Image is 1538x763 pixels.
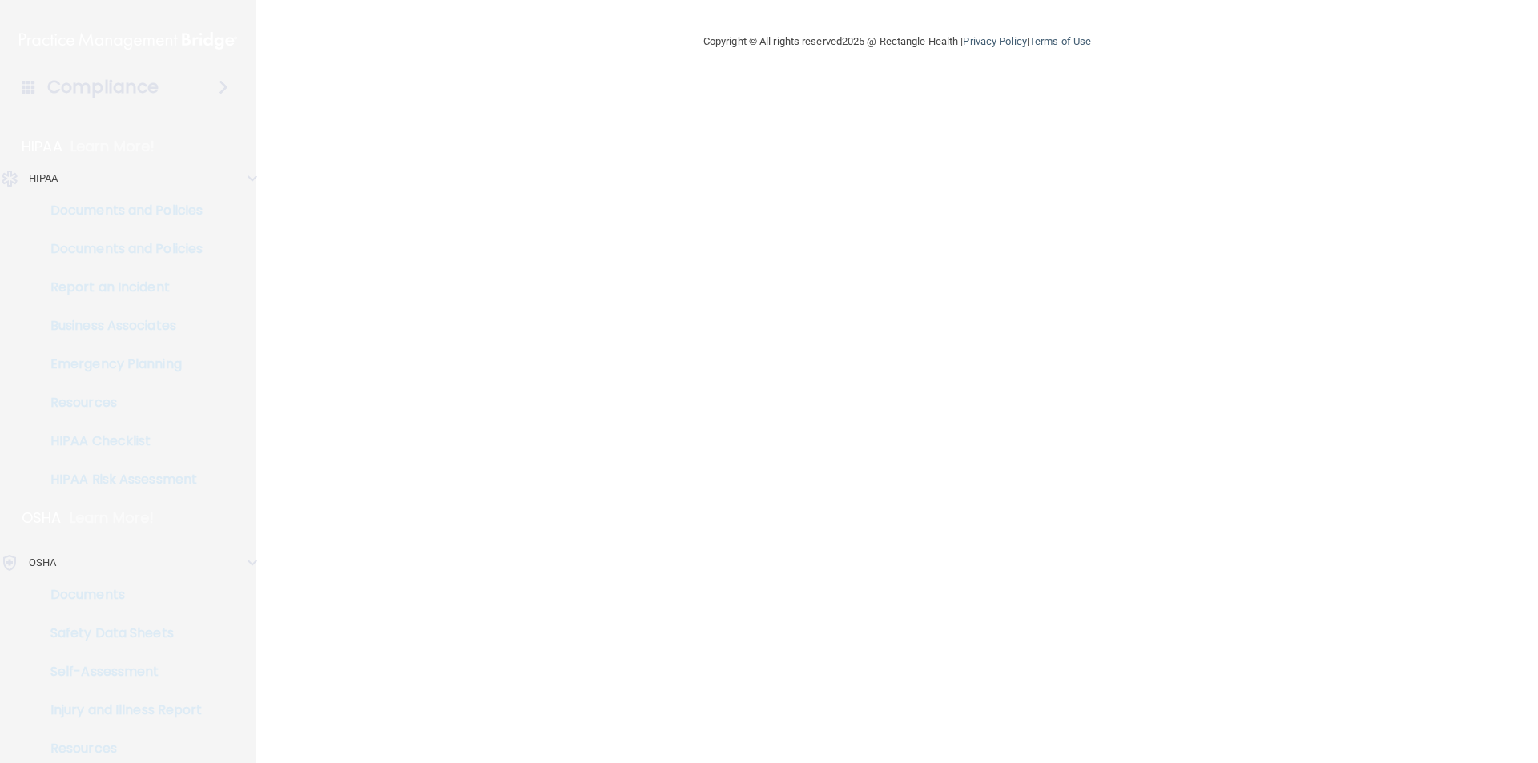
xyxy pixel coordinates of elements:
[47,76,159,98] h4: Compliance
[10,664,229,680] p: Self-Assessment
[1029,35,1091,47] a: Terms of Use
[10,587,229,603] p: Documents
[10,472,229,488] p: HIPAA Risk Assessment
[963,35,1026,47] a: Privacy Policy
[10,203,229,219] p: Documents and Policies
[29,553,56,572] p: OSHA
[19,25,237,57] img: PMB logo
[605,16,1190,67] div: Copyright © All rights reserved 2025 @ Rectangle Health | |
[10,433,229,449] p: HIPAA Checklist
[29,169,58,188] p: HIPAA
[10,356,229,372] p: Emergency Planning
[10,279,229,295] p: Report an Incident
[10,702,229,718] p: Injury and Illness Report
[10,395,229,411] p: Resources
[10,741,229,757] p: Resources
[22,508,62,528] p: OSHA
[22,137,62,156] p: HIPAA
[70,137,155,156] p: Learn More!
[10,625,229,641] p: Safety Data Sheets
[70,508,155,528] p: Learn More!
[10,241,229,257] p: Documents and Policies
[10,318,229,334] p: Business Associates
